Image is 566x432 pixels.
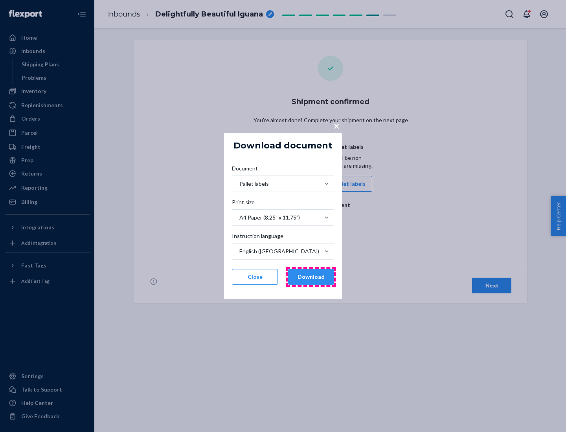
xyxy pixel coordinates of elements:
[239,214,300,221] div: A4 Paper (8.25" x 11.75")
[232,198,255,209] span: Print size
[239,180,269,188] div: Pallet labels
[333,119,340,132] span: ×
[239,247,319,255] div: English ([GEOGRAPHIC_DATA])
[232,232,283,243] span: Instruction language
[232,269,278,285] button: Close
[233,141,333,150] h5: Download document
[288,269,334,285] button: Download
[232,165,258,176] span: Document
